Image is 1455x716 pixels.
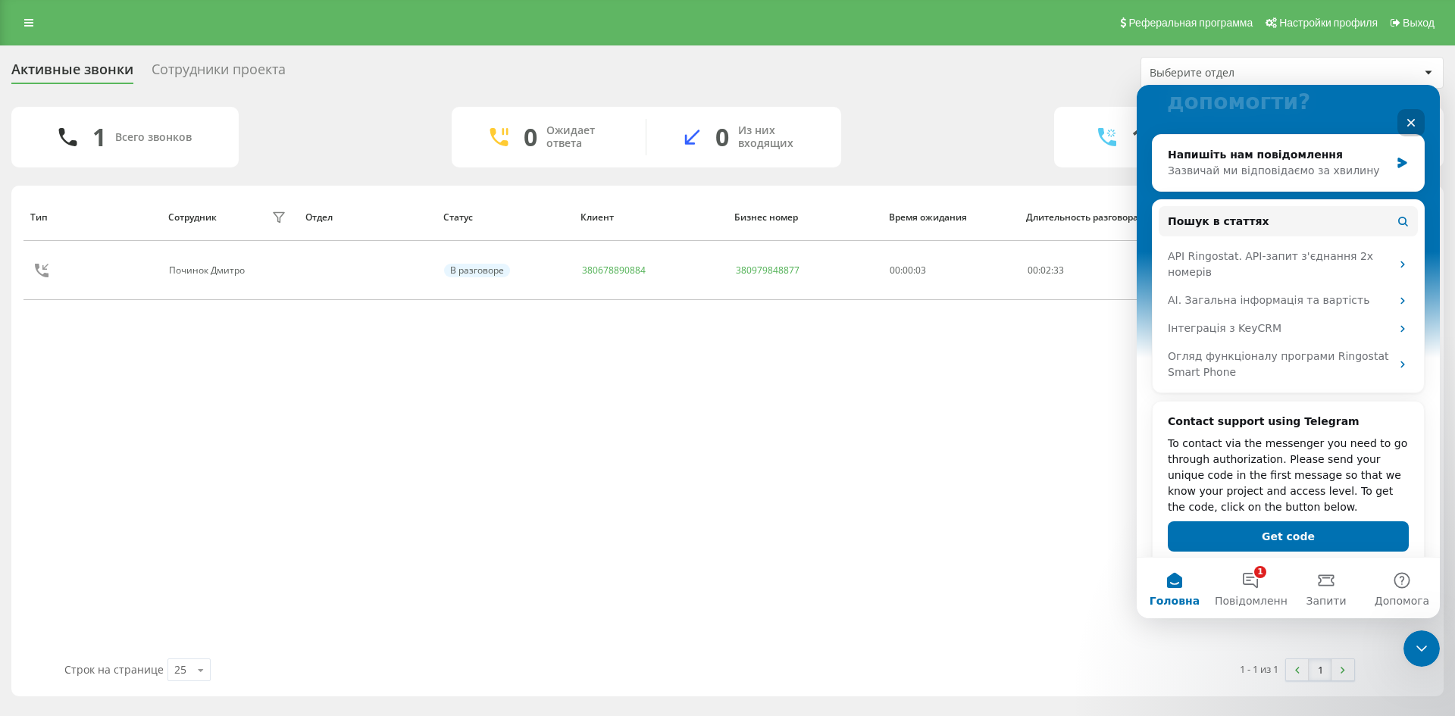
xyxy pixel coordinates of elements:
[1309,659,1331,680] a: 1
[31,436,272,467] button: Get code
[31,236,254,252] div: Інтеграція з KeyCRM
[1040,264,1051,277] span: 02
[1403,630,1440,667] iframe: Intercom live chat
[736,264,799,277] a: 380979848877
[305,212,429,223] div: Отдел
[31,62,253,78] div: Напишіть нам повідомлення
[31,330,223,342] b: Contact support using Telegram
[524,123,537,152] div: 0
[1028,264,1038,277] span: 00
[92,123,106,152] div: 1
[1137,85,1440,618] iframe: Intercom live chat
[1053,264,1064,277] span: 33
[152,61,286,85] div: Сотрудники проекта
[22,158,281,202] div: API Ringostat. API-запит з'єднання 2х номерів
[31,264,254,295] div: Огляд функціоналу програми Ringostat Smart Phone
[78,511,157,521] span: Повідомлення
[64,662,164,677] span: Строк на странице
[22,230,281,258] div: Інтеграція з KeyCRM
[15,49,288,107] div: Напишіть нам повідомленняЗазвичай ми відповідаємо за хвилину
[1028,265,1064,276] div: : :
[1131,123,1145,152] div: 1
[715,123,729,152] div: 0
[890,265,1010,276] div: 00:00:03
[582,264,646,277] a: 380678890884
[13,511,63,521] span: Головна
[169,265,249,276] div: Починок Дмитро
[1403,17,1435,29] span: Выход
[168,212,217,223] div: Сотрудник
[31,208,254,224] div: AI. Загальна інформація та вартість
[31,351,272,430] div: To contact via the messenger you need to go through authorization. Please send your unique code i...
[734,212,874,223] div: Бизнес номер
[22,258,281,302] div: Огляд функціоналу програми Ringostat Smart Phone
[11,61,133,85] div: Активные звонки
[546,124,623,150] div: Ожидает ответа
[1240,661,1278,677] div: 1 - 1 из 1
[443,212,567,223] div: Статус
[1026,212,1150,223] div: Длительность разговора
[238,511,293,521] span: Допомога
[22,202,281,230] div: AI. Загальна інформація та вартість
[31,129,133,145] span: Пошук в статтях
[444,264,510,277] div: В разговоре
[1150,67,1331,80] div: Выберите отдел
[76,473,152,533] button: Повідомлення
[1128,17,1253,29] span: Реферальная программа
[169,511,209,521] span: Запити
[152,473,227,533] button: Запити
[261,24,288,52] div: Закрити
[580,212,720,223] div: Клиент
[738,124,818,150] div: Из них входящих
[889,212,1012,223] div: Время ожидания
[1279,17,1378,29] span: Настройки профиля
[31,164,254,195] div: API Ringostat. API-запит з'єднання 2х номерів
[22,121,281,152] button: Пошук в статтях
[115,131,192,144] div: Всего звонков
[227,473,303,533] button: Допомога
[30,212,154,223] div: Тип
[174,662,186,677] div: 25
[31,78,253,94] div: Зазвичай ми відповідаємо за хвилину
